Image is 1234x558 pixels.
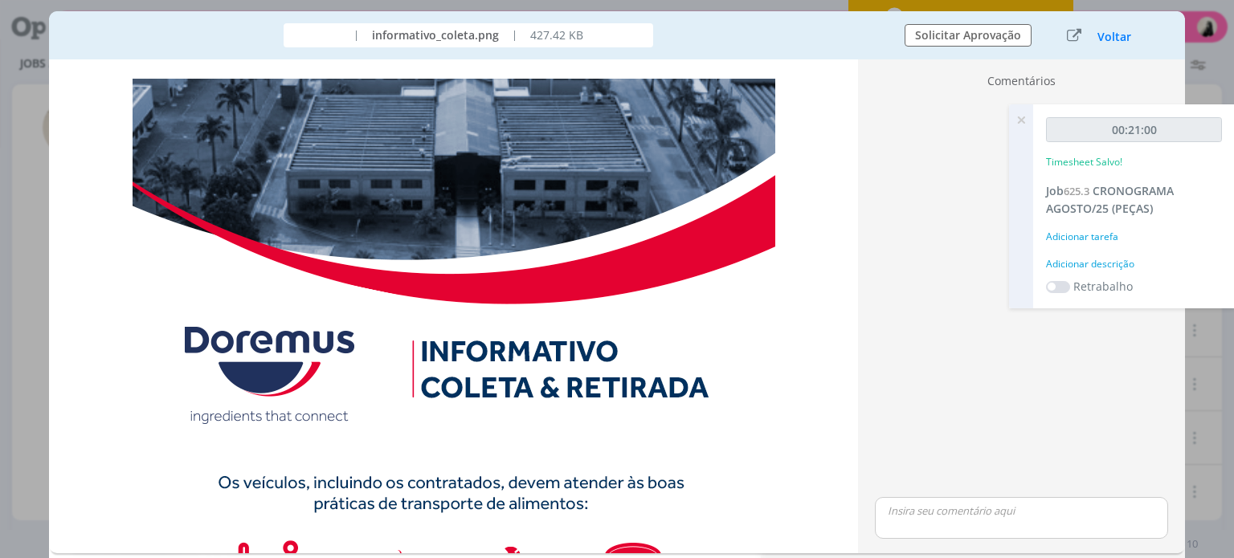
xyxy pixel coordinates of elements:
[868,72,1175,96] div: Comentários
[1046,230,1222,244] div: Adicionar tarefa
[1046,183,1174,216] a: Job625.3CRONOGRAMA AGOSTO/25 (PEÇAS)
[1046,183,1174,216] span: CRONOGRAMA AGOSTO/25 (PEÇAS)
[49,11,1184,558] div: dialog
[1046,257,1222,271] div: Adicionar descrição
[1073,278,1133,295] label: Retrabalho
[1046,155,1122,169] p: Timesheet Salvo!
[1064,184,1089,198] span: 625.3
